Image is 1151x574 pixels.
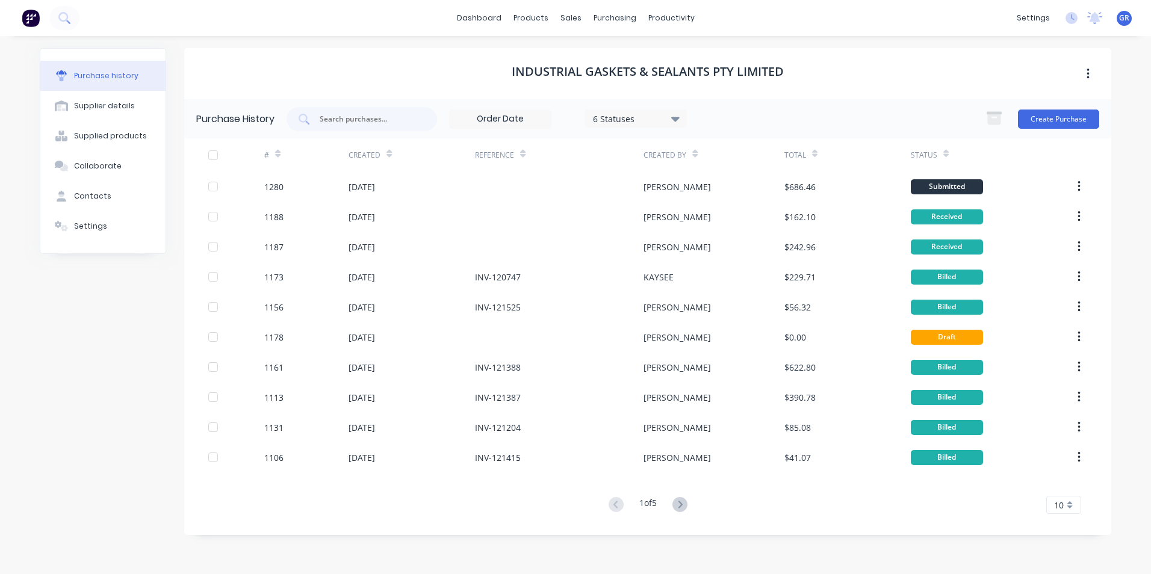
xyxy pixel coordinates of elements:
span: GR [1119,13,1129,23]
div: Billed [911,420,983,435]
div: INV-121415 [475,451,521,464]
div: [DATE] [349,271,375,283]
div: Collaborate [74,161,122,171]
img: Factory [22,9,40,27]
div: [DATE] [349,451,375,464]
div: 1156 [264,301,284,313]
div: [PERSON_NAME] [644,211,711,223]
div: $162.10 [784,211,816,223]
div: $85.08 [784,421,811,434]
button: Settings [40,211,166,241]
div: Reference [475,150,514,161]
div: 1188 [264,211,284,223]
div: [DATE] [349,241,375,253]
div: KAYSEE [644,271,674,283]
div: [PERSON_NAME] [644,301,711,313]
div: 1178 [264,331,284,344]
div: settings [1011,9,1056,27]
div: $622.80 [784,361,816,374]
div: 6 Statuses [593,112,679,125]
div: INV-120747 [475,271,521,283]
div: $41.07 [784,451,811,464]
h1: Industrial Gaskets & Sealants Pty Limited [512,64,784,79]
button: Supplier details [40,91,166,121]
div: 1173 [264,271,284,283]
div: Contacts [74,191,111,202]
div: Total [784,150,806,161]
div: 1280 [264,181,284,193]
div: $390.78 [784,391,816,404]
div: [DATE] [349,181,375,193]
div: [DATE] [349,361,375,374]
div: Purchase History [196,112,275,126]
div: purchasing [588,9,642,27]
div: INV-121204 [475,421,521,434]
button: Purchase history [40,61,166,91]
div: [DATE] [349,301,375,313]
div: [DATE] [349,331,375,344]
div: INV-121387 [475,391,521,404]
div: $229.71 [784,271,816,283]
div: $686.46 [784,181,816,193]
div: products [507,9,554,27]
div: [PERSON_NAME] [644,451,711,464]
div: 1131 [264,421,284,434]
button: Contacts [40,181,166,211]
div: Settings [74,221,107,232]
div: Received [911,239,983,255]
div: Draft [911,330,983,345]
div: Billed [911,450,983,465]
div: [DATE] [349,391,375,404]
div: Billed [911,390,983,405]
div: $0.00 [784,331,806,344]
div: $242.96 [784,241,816,253]
div: 1 of 5 [639,496,657,514]
div: Supplier details [74,100,135,111]
div: Billed [911,300,983,315]
div: productivity [642,9,701,27]
button: Collaborate [40,151,166,181]
div: [PERSON_NAME] [644,331,711,344]
div: [PERSON_NAME] [644,361,711,374]
div: Created By [644,150,686,161]
input: Order Date [450,110,551,128]
button: Supplied products [40,121,166,151]
a: dashboard [451,9,507,27]
div: [PERSON_NAME] [644,391,711,404]
div: [DATE] [349,421,375,434]
input: Search purchases... [318,113,418,125]
div: Purchase history [74,70,138,81]
span: 10 [1054,499,1064,511]
div: $56.32 [784,301,811,313]
div: Received [911,209,983,224]
div: [PERSON_NAME] [644,421,711,434]
div: Submitted [911,179,983,194]
div: 1161 [264,361,284,374]
div: Created [349,150,380,161]
div: [PERSON_NAME] [644,181,711,193]
div: INV-121525 [475,301,521,313]
div: sales [554,9,588,27]
div: 1113 [264,391,284,404]
div: Billed [911,360,983,375]
div: [DATE] [349,211,375,223]
div: Billed [911,270,983,285]
div: # [264,150,269,161]
div: Supplied products [74,131,147,141]
div: [PERSON_NAME] [644,241,711,253]
div: Status [911,150,937,161]
button: Create Purchase [1018,110,1099,129]
div: INV-121388 [475,361,521,374]
div: 1106 [264,451,284,464]
div: 1187 [264,241,284,253]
